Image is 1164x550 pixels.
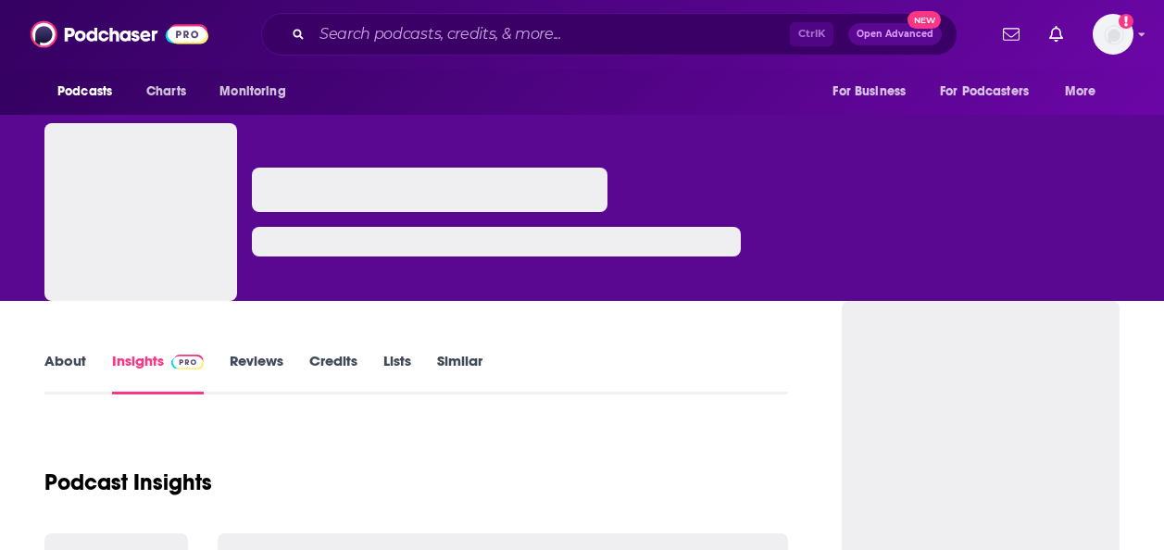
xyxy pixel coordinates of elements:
span: Monitoring [219,79,285,105]
button: Show profile menu [1093,14,1133,55]
a: Reviews [230,352,283,394]
span: Podcasts [57,79,112,105]
a: Lists [383,352,411,394]
a: Show notifications dropdown [995,19,1027,50]
button: open menu [1052,74,1120,109]
a: InsightsPodchaser Pro [112,352,204,394]
a: Charts [134,74,197,109]
a: Similar [437,352,482,394]
button: open menu [928,74,1056,109]
span: For Business [832,79,906,105]
span: For Podcasters [940,79,1029,105]
span: More [1065,79,1096,105]
button: open menu [207,74,309,109]
span: New [907,11,941,29]
span: Logged in as KaitlynEsposito [1093,14,1133,55]
a: Show notifications dropdown [1042,19,1070,50]
svg: Add a profile image [1119,14,1133,29]
span: Ctrl K [790,22,833,46]
input: Search podcasts, credits, & more... [312,19,790,49]
button: open menu [820,74,929,109]
span: Charts [146,79,186,105]
button: open menu [44,74,136,109]
a: About [44,352,86,394]
div: Search podcasts, credits, & more... [261,13,957,56]
img: Podchaser Pro [171,355,204,369]
img: User Profile [1093,14,1133,55]
img: Podchaser - Follow, Share and Rate Podcasts [31,17,208,52]
button: Open AdvancedNew [848,23,942,45]
a: Credits [309,352,357,394]
h1: Podcast Insights [44,469,212,496]
span: Open Advanced [857,30,933,39]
